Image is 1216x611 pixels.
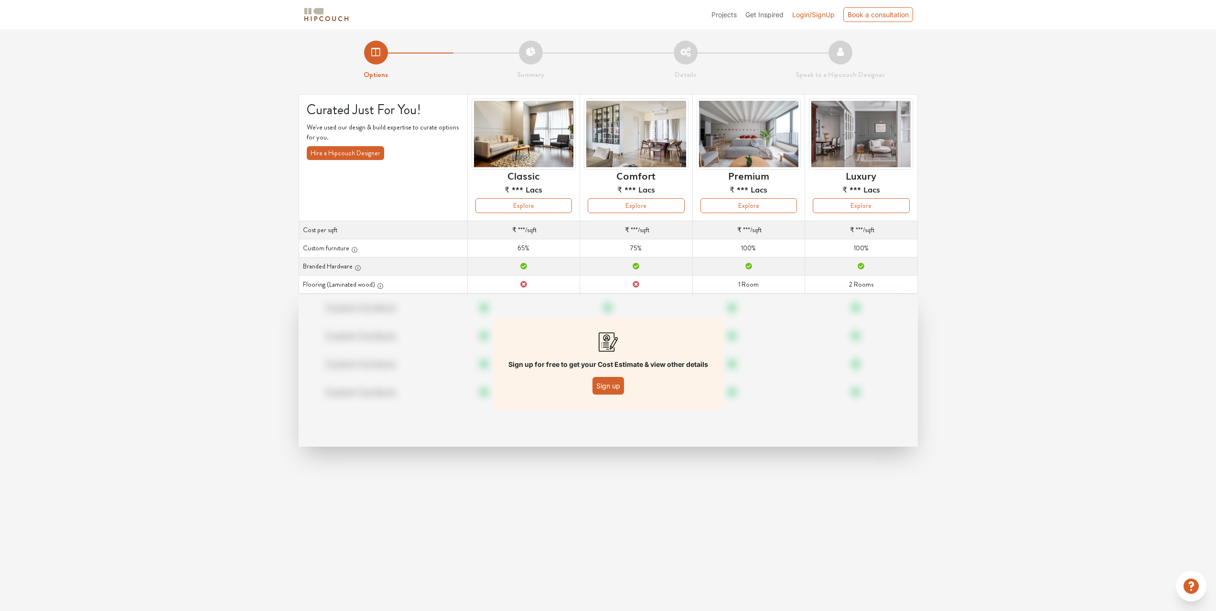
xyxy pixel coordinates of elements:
[302,4,350,25] span: logo-horizontal.svg
[467,239,580,257] td: 65%
[307,122,460,142] p: We've used our design & build expertise to curate options for you.
[805,276,917,294] td: 2 Rooms
[796,69,885,80] strong: Speak to a Hipcouch Designer
[805,221,917,239] td: /sqft
[467,221,580,239] td: /sqft
[792,11,835,19] span: Login/SignUp
[592,377,624,395] button: Sign up
[517,69,544,80] strong: Summary
[299,257,467,276] th: Branded Hardware
[692,239,805,257] td: 100%
[580,239,692,257] td: 75%
[299,221,467,239] th: Cost per sqft
[675,69,696,80] strong: Details
[302,6,350,23] img: logo-horizontal.svg
[700,198,797,213] button: Explore
[507,170,539,181] h6: Classic
[475,198,572,213] button: Explore
[813,198,909,213] button: Explore
[809,98,913,170] img: header-preview
[588,198,684,213] button: Explore
[472,98,576,170] img: header-preview
[307,146,384,160] button: Hire a Hipcouch Designer
[745,11,784,19] span: Get Inspired
[692,221,805,239] td: /sqft
[299,239,467,257] th: Custom furniture
[508,359,708,369] p: Sign up for free to get your Cost Estimate & view other details
[299,276,467,294] th: Flooring (Laminated wood)
[728,170,769,181] h6: Premium
[697,98,801,170] img: header-preview
[307,102,460,118] h4: Curated Just For You!
[846,170,876,181] h6: Luxury
[584,98,688,170] img: header-preview
[805,239,917,257] td: 100%
[711,11,737,19] span: Projects
[580,221,692,239] td: /sqft
[843,7,913,22] div: Book a consultation
[616,170,656,181] h6: Comfort
[692,276,805,294] td: 1 Room
[364,69,388,80] strong: Options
